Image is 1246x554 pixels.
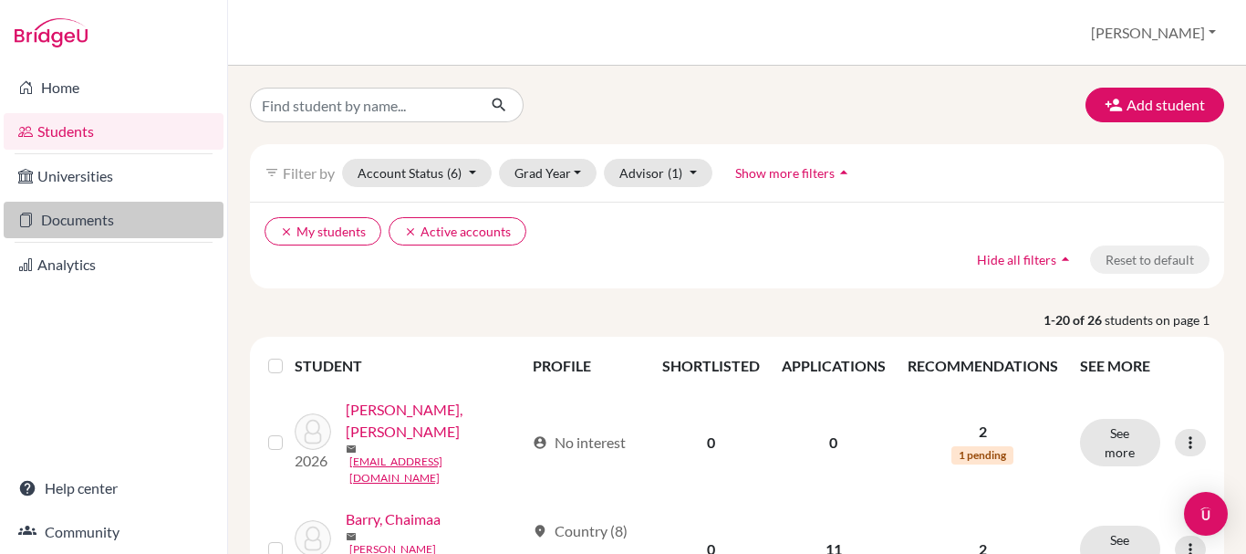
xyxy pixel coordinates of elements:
i: arrow_drop_up [835,163,853,182]
input: Find student by name... [250,88,476,122]
button: Account Status(6) [342,159,492,187]
button: Grad Year [499,159,597,187]
th: APPLICATIONS [771,344,897,388]
p: 2026 [295,450,331,472]
div: Country (8) [533,520,628,542]
a: Documents [4,202,223,238]
i: filter_list [265,165,279,180]
img: Andriamandimby, Iantso [295,413,331,450]
a: Barry, Chaimaa [346,508,441,530]
th: SEE MORE [1069,344,1217,388]
a: Community [4,514,223,550]
p: 2 [908,421,1058,443]
a: [EMAIL_ADDRESS][DOMAIN_NAME] [349,454,525,486]
i: arrow_drop_up [1056,250,1075,268]
td: 0 [651,388,771,497]
span: mail [346,531,357,542]
span: (1) [668,165,682,181]
a: Home [4,69,223,106]
div: No interest [533,432,626,454]
th: PROFILE [522,344,650,388]
button: Show more filtersarrow_drop_up [720,159,868,187]
div: Open Intercom Messenger [1184,492,1228,536]
i: clear [280,225,293,238]
span: Show more filters [735,165,835,181]
button: clearMy students [265,217,381,246]
img: Bridge-U [15,18,88,47]
span: Hide all filters [977,252,1056,267]
th: STUDENT [295,344,523,388]
i: clear [404,225,417,238]
span: account_circle [533,435,547,450]
a: [PERSON_NAME], [PERSON_NAME] [346,399,525,443]
a: Help center [4,470,223,507]
span: location_on [533,524,547,538]
th: RECOMMENDATIONS [897,344,1069,388]
a: Students [4,113,223,150]
button: Advisor(1) [604,159,712,187]
td: 0 [771,388,897,497]
span: mail [346,444,357,455]
button: See more [1080,419,1160,466]
span: students on page 1 [1105,310,1224,329]
button: [PERSON_NAME] [1083,16,1224,50]
span: Filter by [283,164,335,182]
strong: 1-20 of 26 [1044,310,1105,329]
a: Analytics [4,246,223,283]
span: 1 pending [951,446,1013,465]
button: clearActive accounts [389,217,526,246]
span: (6) [447,165,462,181]
button: Add student [1085,88,1224,122]
th: SHORTLISTED [651,344,771,388]
button: Hide all filtersarrow_drop_up [961,246,1090,274]
button: Reset to default [1090,246,1210,274]
a: Universities [4,158,223,194]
